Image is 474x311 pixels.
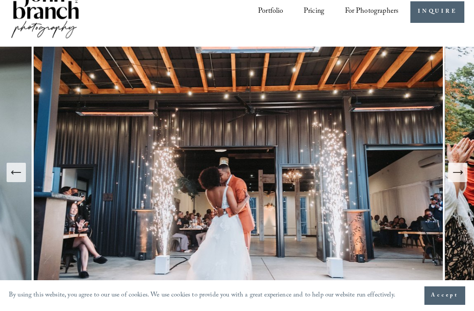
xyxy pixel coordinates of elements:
a: Portfolio [258,4,283,20]
p: By using this website, you agree to our use of cookies. We use cookies to provide you with a grea... [9,289,395,302]
button: Next Slide [448,163,467,182]
a: Pricing [304,4,324,20]
button: Previous Slide [7,163,26,182]
span: Accept [431,291,459,300]
a: folder dropdown [345,4,399,20]
button: Accept [424,286,465,305]
a: INQUIRE [410,1,464,23]
span: For Photographers [345,5,399,19]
